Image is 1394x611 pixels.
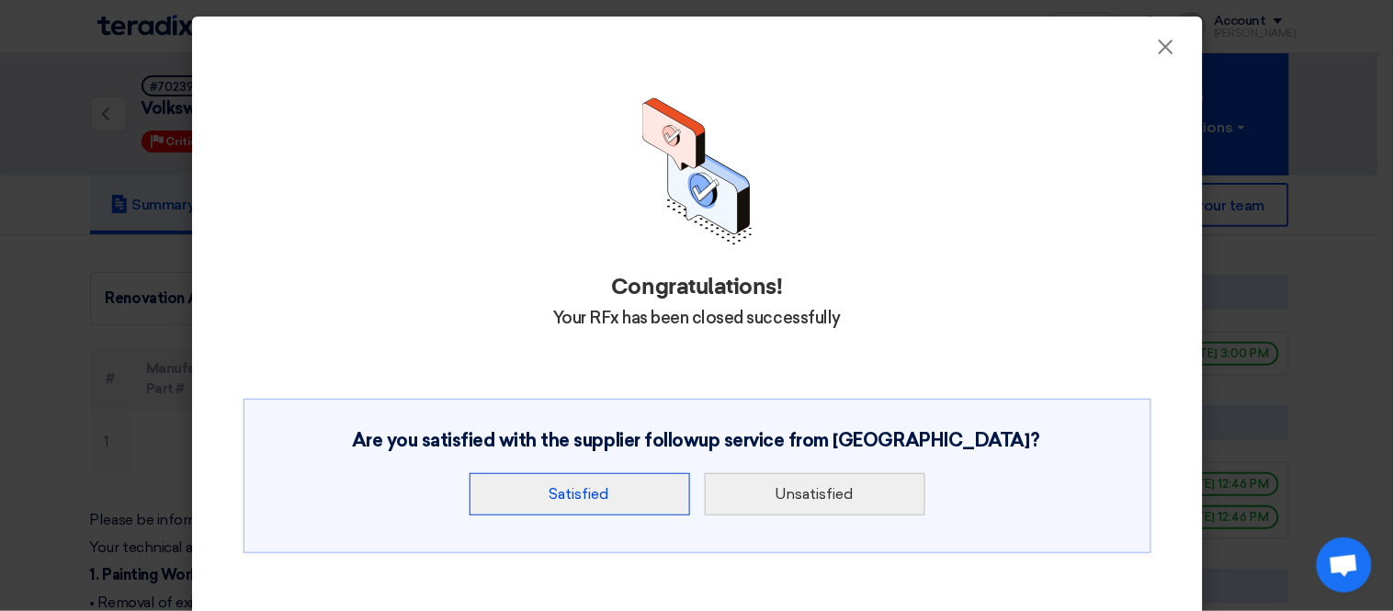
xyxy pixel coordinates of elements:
[705,473,925,515] button: Unsatisfied
[1317,537,1372,593] a: Open chat
[244,308,1151,328] h4: Your RFx has been closed successfully
[470,473,690,515] button: Satisfied
[1142,29,1190,66] button: Close
[244,275,1151,300] h2: Congratulations!
[642,97,753,246] img: Thank you for your feedback
[270,429,1125,451] h3: Are you satisfied with the supplier followup service from [GEOGRAPHIC_DATA]?
[1157,33,1175,70] span: ×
